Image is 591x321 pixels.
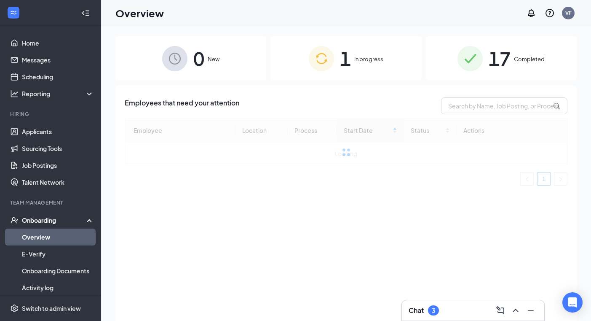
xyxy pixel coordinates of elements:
[526,8,536,18] svg: Notifications
[511,305,521,316] svg: ChevronUp
[565,9,572,16] div: VF
[22,123,94,140] a: Applicants
[115,6,164,20] h1: Overview
[22,262,94,279] a: Onboarding Documents
[494,304,507,317] button: ComposeMessage
[354,55,383,63] span: In progress
[125,97,239,114] span: Employees that need your attention
[10,111,92,118] div: Hiring
[22,216,87,224] div: Onboarding
[81,9,90,17] svg: Collapse
[22,51,94,68] a: Messages
[22,279,94,296] a: Activity log
[22,245,94,262] a: E-Verify
[9,8,18,17] svg: WorkstreamLogo
[10,216,19,224] svg: UserCheck
[409,306,424,315] h3: Chat
[545,8,555,18] svg: QuestionInfo
[22,140,94,157] a: Sourcing Tools
[441,97,567,114] input: Search by Name, Job Posting, or Process
[524,304,538,317] button: Minimize
[22,174,94,191] a: Talent Network
[10,304,19,313] svg: Settings
[432,307,435,314] div: 3
[562,292,583,313] div: Open Intercom Messenger
[495,305,505,316] svg: ComposeMessage
[22,35,94,51] a: Home
[10,89,19,98] svg: Analysis
[340,44,351,73] span: 1
[208,55,219,63] span: New
[22,68,94,85] a: Scheduling
[193,44,204,73] span: 0
[22,157,94,174] a: Job Postings
[509,304,522,317] button: ChevronUp
[22,304,81,313] div: Switch to admin view
[22,229,94,245] a: Overview
[526,305,536,316] svg: Minimize
[22,89,94,98] div: Reporting
[10,199,92,206] div: Team Management
[489,44,511,73] span: 17
[514,55,545,63] span: Completed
